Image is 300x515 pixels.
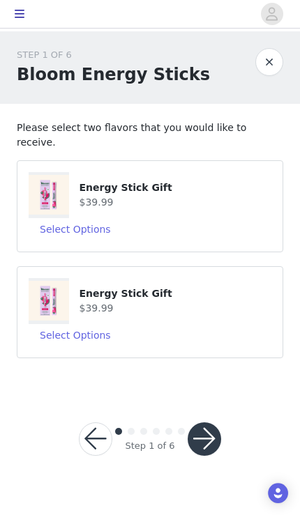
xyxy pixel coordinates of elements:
[125,439,174,453] div: Step 1 of 6
[17,48,210,62] div: STEP 1 OF 6
[80,301,272,316] h4: $39.99
[265,3,278,25] div: avatar
[80,180,272,195] h4: Energy Stick Gift
[29,324,122,346] button: Select Options
[17,121,283,150] p: Please select two flavors that you would like to receive.
[17,62,210,87] h1: Bloom Energy Sticks
[29,281,69,321] img: Energy Stick Gift
[29,218,122,240] button: Select Options
[80,195,272,210] h4: $39.99
[29,175,69,215] img: Energy Stick Gift
[268,483,288,503] div: Open Intercom Messenger
[80,286,272,301] h4: Energy Stick Gift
